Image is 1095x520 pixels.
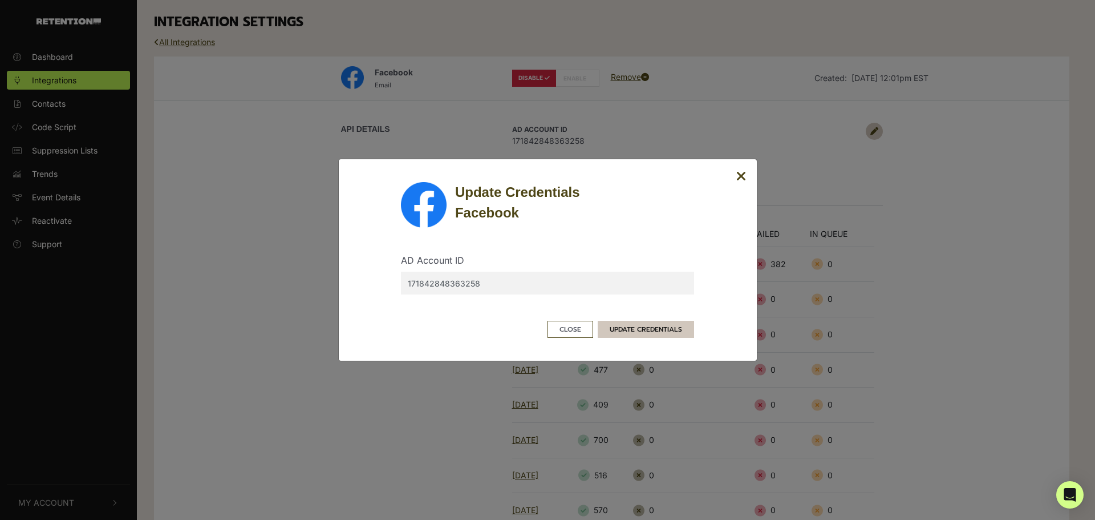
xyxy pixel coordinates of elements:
button: Close [547,321,593,338]
button: Close [736,170,747,184]
img: Facebook [401,182,447,228]
strong: Facebook [455,205,519,220]
input: [AD Account ID] [401,272,694,295]
div: Open Intercom Messenger [1056,481,1084,509]
label: AD Account ID [401,253,464,267]
div: Update Credentials [455,182,694,223]
button: UPDATE CREDENTIALS [598,321,694,338]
